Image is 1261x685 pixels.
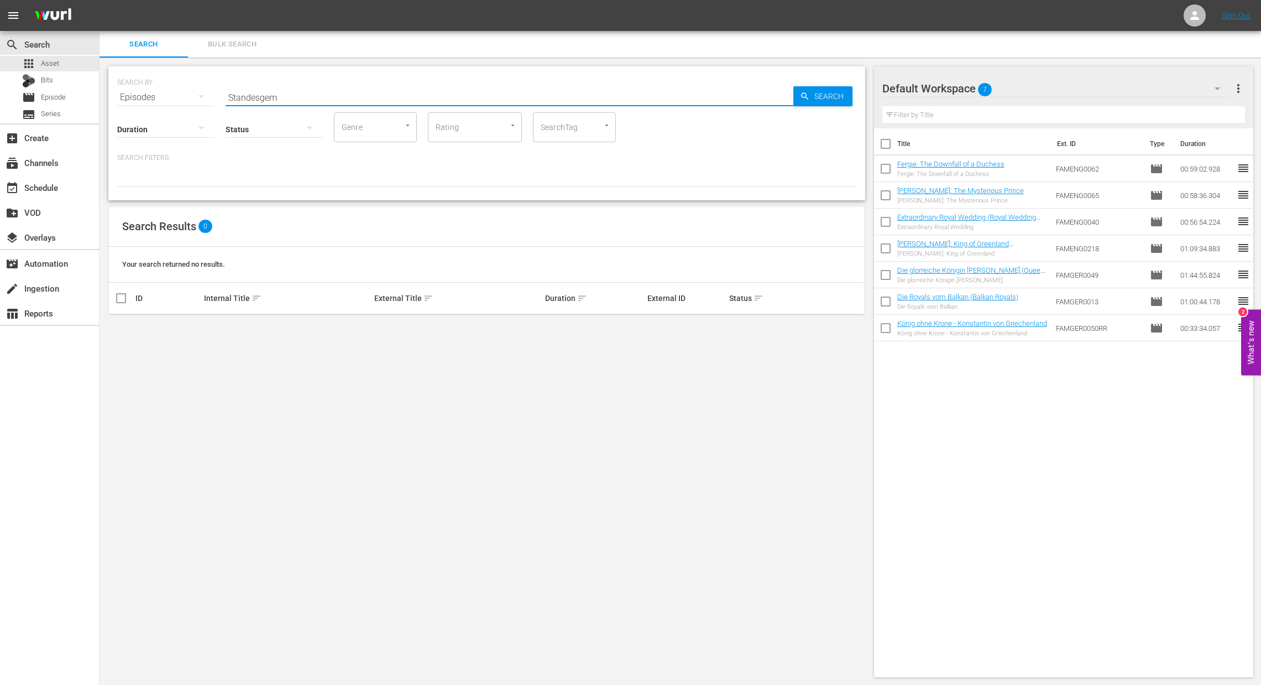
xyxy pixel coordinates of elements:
[135,294,201,303] div: ID
[897,197,1024,204] div: [PERSON_NAME]: The Mysterious Prince
[507,120,518,131] button: Open
[1176,182,1237,209] td: 00:58:36.304
[1150,295,1163,308] span: Episode
[897,277,1048,284] div: Die glorreiche Königin [PERSON_NAME]
[897,240,1013,264] a: [PERSON_NAME]: King of Greenland ([PERSON_NAME] - Back to [GEOGRAPHIC_DATA])
[754,293,763,303] span: sort
[793,86,852,106] button: Search
[1237,321,1250,334] span: reorder
[1176,288,1237,315] td: 01:00:44.178
[22,74,35,87] div: Bits
[1176,155,1237,182] td: 00:59:02.928
[1176,235,1237,262] td: 01:09:34.883
[1150,189,1163,202] span: Episode
[1238,308,1247,316] div: 2
[897,186,1024,195] a: [PERSON_NAME]: The Mysterious Prince
[41,108,61,120] span: Series
[1176,262,1237,288] td: 01:44:55.824
[1051,155,1145,182] td: FAMENG0062
[252,293,261,303] span: sort
[1237,162,1250,175] span: reorder
[6,307,19,320] span: Reports
[374,292,542,305] div: External Title
[897,303,1018,310] div: Die Royals vom Balkan
[545,292,644,305] div: Duration
[1150,215,1163,229] span: Episode
[1222,11,1250,20] a: Sign Out
[198,220,212,233] span: 0
[1051,262,1145,288] td: FAMGER0049
[195,38,270,51] span: Bulk Search
[1232,82,1245,95] span: more_vert
[41,58,59,69] span: Asset
[897,330,1047,337] div: König ohne Krone - Konstantin von Griechenland
[577,293,587,303] span: sort
[1237,268,1250,281] span: reorder
[897,128,1050,159] th: Title
[1237,215,1250,228] span: reorder
[6,257,19,271] span: Automation
[601,120,612,131] button: Open
[1237,241,1250,255] span: reorder
[729,292,794,305] div: Status
[1051,182,1145,209] td: FAMENG0065
[1143,128,1174,159] th: Type
[423,293,433,303] span: sort
[810,86,852,106] span: Search
[897,266,1045,283] a: Die glorreiche Königin [PERSON_NAME] (Queen [PERSON_NAME]: Her Glorious Reign)
[1176,209,1237,235] td: 00:56:54.224
[204,292,372,305] div: Internal Title
[22,108,35,121] span: Series
[1150,242,1163,255] span: Episode
[1051,209,1145,235] td: FAMENG0040
[897,160,1004,168] a: Fergie: The Downfall of a Duchess
[897,250,1048,257] div: [PERSON_NAME]: King of Greenland
[897,293,1018,301] a: Die Royals vom Balkan (Balkan Royals)
[117,82,214,113] div: Episodes
[897,319,1047,328] a: König ohne Krone - Konstantin von Griechenland
[22,91,35,104] span: Episode
[22,57,35,70] span: Asset
[1237,188,1250,201] span: reorder
[897,170,1004,178] div: Fergie: The Downfall of a Duchess
[1232,75,1245,102] button: more_vert
[978,78,992,101] span: 7
[122,260,225,268] span: Your search returned no results.
[897,213,1040,230] a: Extraordinary Royal Wedding (Royal Wedding Bali Style)
[7,9,20,22] span: menu
[117,153,856,163] p: Search Filters:
[1051,235,1145,262] td: FAMENG0218
[1174,128,1240,159] th: Duration
[1241,310,1261,376] button: Open Feedback Widget
[1051,288,1145,315] td: FAMGER0013
[1150,321,1163,335] span: Episode
[647,294,726,303] div: External ID
[6,181,19,195] span: Schedule
[1176,315,1237,341] td: 00:33:34.057
[122,220,196,233] span: Search Results
[1050,128,1144,159] th: Ext. ID
[6,132,19,145] span: Create
[6,231,19,245] span: Overlays
[897,224,1048,231] div: Extraordinary Royal Wedding
[6,38,19,51] span: Search
[6,206,19,220] span: VOD
[6,157,19,170] span: Channels
[882,73,1231,104] div: Default Workspace
[1237,294,1250,308] span: reorder
[6,282,19,295] span: Ingestion
[106,38,181,51] span: Search
[27,3,80,29] img: ans4CAIJ8jUAAAAAAAAAAAAAAAAAAAAAAAAgQb4GAAAAAAAAAAAAAAAAAAAAAAAAJMjXAAAAAAAAAAAAAAAAAAAAAAAAgAT5G...
[1150,268,1163,282] span: Episode
[1051,315,1145,341] td: FAMGER0050RR
[41,75,53,86] span: Bits
[41,92,66,103] span: Episode
[1150,162,1163,175] span: Episode
[402,120,413,131] button: Open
